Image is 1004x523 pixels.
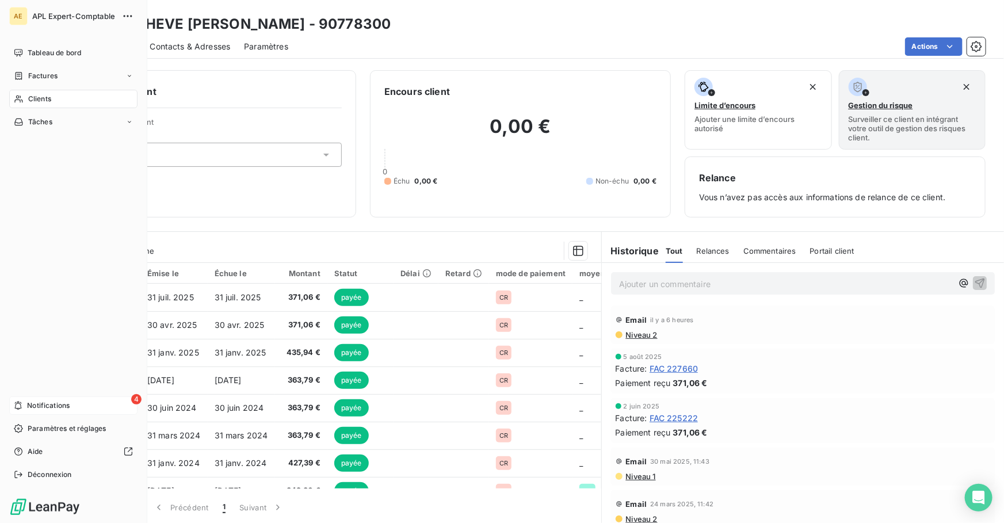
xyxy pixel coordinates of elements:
span: FAC 225222 [650,412,698,424]
span: _ [579,375,583,385]
span: 5 août 2025 [624,353,662,360]
span: FAC 227660 [650,362,698,375]
button: 1 [216,495,232,520]
span: Déconnexion [28,469,72,480]
h3: EIRL CHEVE [PERSON_NAME] - 90778300 [101,14,391,35]
span: Facture : [616,362,647,375]
span: Aide [28,446,43,457]
a: Aide [9,442,138,461]
span: _ [579,403,583,413]
span: APL Expert-Comptable [32,12,115,21]
span: 31 janv. 2024 [147,458,200,468]
span: Propriétés Client [93,117,342,133]
span: 30 juin 2024 [147,403,197,413]
span: 31 mars 2024 [215,430,268,440]
span: Tâches [28,117,52,127]
span: Factures [28,71,58,81]
button: Actions [905,37,963,56]
button: Gestion du risqueSurveiller ce client en intégrant votre outil de gestion des risques client. [839,70,986,150]
div: Retard [445,269,482,278]
span: _ [579,320,583,330]
span: payée [334,399,369,417]
span: 371,06 € [282,319,320,331]
span: [DATE] [147,486,174,495]
div: Open Intercom Messenger [965,484,992,511]
span: payée [334,455,369,472]
img: Logo LeanPay [9,498,81,516]
span: Gestion du risque [849,101,913,110]
span: CR [499,404,508,411]
div: AE [9,7,28,25]
span: Non-échu [595,176,629,186]
span: 31 janv. 2025 [147,348,199,357]
span: Paiement reçu [616,377,671,389]
span: Surveiller ce client en intégrant votre outil de gestion des risques client. [849,114,976,142]
span: CR [499,322,508,329]
span: [DATE] [147,375,174,385]
div: Montant [282,269,320,278]
span: Paramètres et réglages [28,423,106,434]
span: Tout [666,246,683,255]
span: 31 mars 2024 [147,430,201,440]
span: 0,00 € [415,176,438,186]
button: Précédent [146,495,216,520]
span: 363,79 € [282,375,320,386]
span: Clients [28,94,51,104]
span: CR [499,294,508,301]
span: _ [579,458,583,468]
span: CR [499,349,508,356]
div: Émise le [147,269,201,278]
div: Délai [400,269,432,278]
span: Relances [697,246,730,255]
span: 371,06 € [673,377,708,389]
span: Paiement reçu [616,426,671,438]
span: Facture : [616,412,647,424]
span: CR [499,487,508,494]
span: Notifications [27,400,70,411]
span: 371,06 € [282,292,320,303]
span: Contacts & Adresses [150,41,230,52]
span: 371,06 € [673,426,708,438]
span: _ [579,348,583,357]
span: Niveau 2 [625,330,658,339]
span: payée [334,372,369,389]
span: [DATE] [215,486,242,495]
span: Tableau de bord [28,48,81,58]
span: payée [334,482,369,499]
span: Paramètres [244,41,288,52]
span: 30 avr. 2025 [215,320,265,330]
h6: Informations client [70,85,342,98]
span: Commentaires [743,246,796,255]
span: il y a 6 heures [650,316,693,323]
span: Email [626,457,647,466]
span: payée [334,344,369,361]
span: Ajouter une limite d’encours autorisé [694,114,822,133]
span: 24 mars 2025, 11:42 [650,501,713,507]
span: Échu [394,176,410,186]
span: Limite d’encours [694,101,755,110]
span: [DATE] [215,375,242,385]
span: payée [334,289,369,306]
span: 31 juil. 2025 [147,292,194,302]
div: Échue le [215,269,268,278]
div: Vous n’avez pas accès aux informations de relance de ce client. [699,171,971,203]
span: Email [626,315,647,325]
span: CR [499,377,508,384]
h6: Encours client [384,85,450,98]
div: moyen de paiement [579,269,654,278]
span: 30 juin 2024 [215,403,264,413]
span: 30 mai 2025, 11:43 [650,458,709,465]
span: 0,00 € [633,176,656,186]
span: Niveau 1 [625,472,656,481]
span: CR [583,487,591,494]
span: 363,79 € [282,402,320,414]
span: 4 [131,394,142,404]
span: 363,79 € [282,430,320,441]
span: 1 [223,502,226,513]
span: 349,80 € [282,485,320,497]
button: Suivant [232,495,291,520]
h6: Relance [699,171,971,185]
div: Statut [334,269,387,278]
span: Portail client [810,246,854,255]
span: 435,94 € [282,347,320,358]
